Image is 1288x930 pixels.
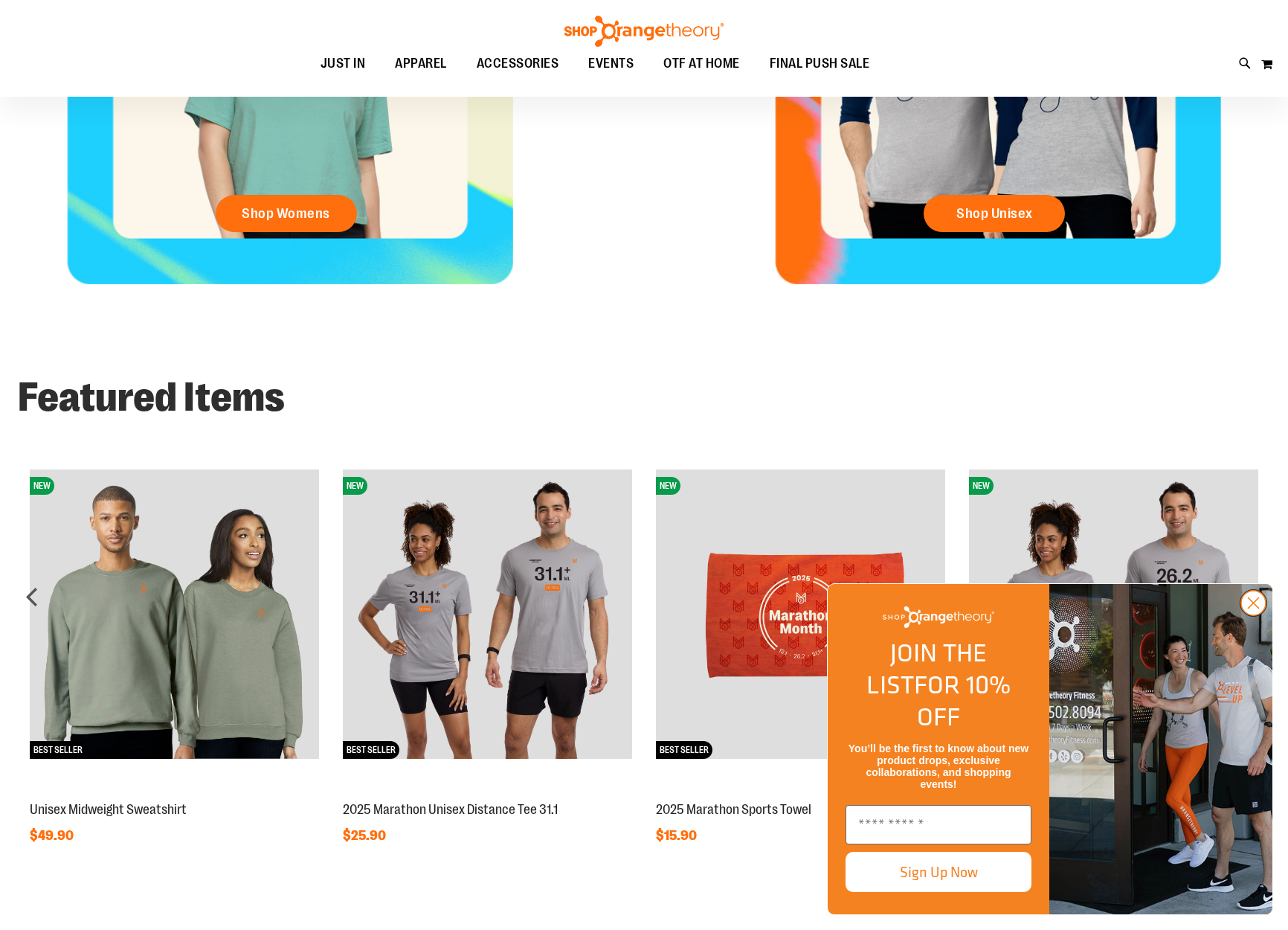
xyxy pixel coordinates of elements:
[30,828,76,843] span: $49.90
[849,743,1028,790] span: You’ll be the first to know about new product drops, exclusive collaborations, and shopping events!
[343,828,388,843] span: $25.90
[656,741,712,759] span: BEST SELLER
[30,786,319,798] a: Unisex Midweight SweatshirtNEWBEST SELLER
[883,606,994,628] img: Shop Orangetheory
[812,568,1288,930] div: FLYOUT Form
[306,47,381,81] a: JUST IN
[343,469,632,759] img: 2025 Marathon Unisex Distance Tee 31.1
[321,47,366,80] span: JUST IN
[1240,589,1267,617] button: Close dialog
[242,205,330,222] span: Shop Womens
[380,47,462,81] a: APPAREL
[343,802,558,817] a: 2025 Marathon Unisex Distance Tee 31.1
[656,786,945,798] a: 2025 Marathon Sports TowelNEWBEST SELLER
[914,666,1011,735] span: FOR 10% OFF
[648,47,755,81] a: OTF AT HOME
[30,469,319,759] img: Unisex Midweight Sweatshirt
[343,477,367,495] span: NEW
[30,802,187,817] a: Unisex Midweight Sweatshirt
[395,47,447,80] span: APPAREL
[18,582,48,612] div: prev
[846,805,1031,844] input: Enter email
[573,47,648,81] a: EVENTS
[866,634,987,703] span: JOIN THE LIST
[462,47,574,81] a: ACCESSORIES
[477,47,559,80] span: ACCESSORIES
[18,374,285,420] strong: Featured Items
[755,47,885,81] a: FINAL PUSH SALE
[30,477,54,495] span: NEW
[663,47,740,80] span: OTF AT HOME
[956,205,1033,222] span: Shop Unisex
[656,802,811,817] a: 2025 Marathon Sports Towel
[770,47,870,80] span: FINAL PUSH SALE
[969,477,994,495] span: NEW
[846,852,1031,892] button: Sign Up Now
[343,741,399,759] span: BEST SELLER
[562,16,726,47] img: Shop Orangetheory
[969,469,1258,759] img: 2025 Marathon Unisex Distance Tee 26.2
[656,469,945,759] img: 2025 Marathon Sports Towel
[343,786,632,798] a: 2025 Marathon Unisex Distance Tee 31.1NEWBEST SELLER
[656,828,699,843] span: $15.90
[30,741,86,759] span: BEST SELLER
[588,47,634,80] span: EVENTS
[216,195,357,232] a: Shop Womens
[924,195,1065,232] a: Shop Unisex
[1049,584,1272,914] img: Shop Orangtheory
[656,477,680,495] span: NEW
